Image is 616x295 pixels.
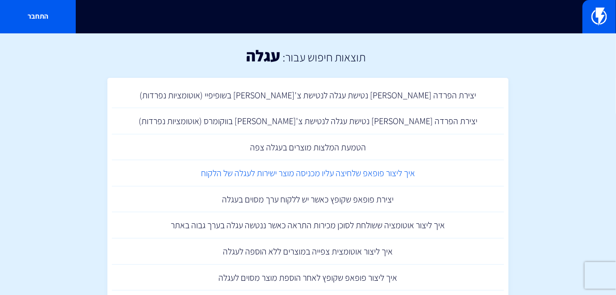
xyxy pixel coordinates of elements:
h2: תוצאות חיפוש עבור: [280,51,365,64]
a: איך ליצור אוטומצית צפייה במוצרים ללא הוספה לעגלה [112,238,504,265]
a: איך ליצור פופאפ שלחיצה עליו מכניסה מוצר ישירות לעגלה של הלקוח [112,160,504,186]
a: יצירת הפרדה [PERSON_NAME] נטישת עגלה לנטישת צ'[PERSON_NAME] בווקומרס (אוטומציות נפרדות) [112,108,504,134]
a: הטמעת המלצות מוצרים בעגלה צפה [112,134,504,161]
h1: עגלה [246,47,280,65]
a: איך ליצור אוטומציה ששולחת לסוכן מכירות התראה כאשר ננטשה עגלה בערך גבוה באתר [112,212,504,238]
a: יצירת פופאפ שקופץ כאשר יש ללקוח ערך מסוים בעגלה [112,186,504,213]
a: איך ליצור פופאפ שקופץ לאחר הוספת מוצר מסוים לעגלה [112,265,504,291]
a: יצירת הפרדה [PERSON_NAME] נטישת עגלה לנטישת צ'[PERSON_NAME] בשופיפיי (אוטומציות נפרדות) [112,82,504,109]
